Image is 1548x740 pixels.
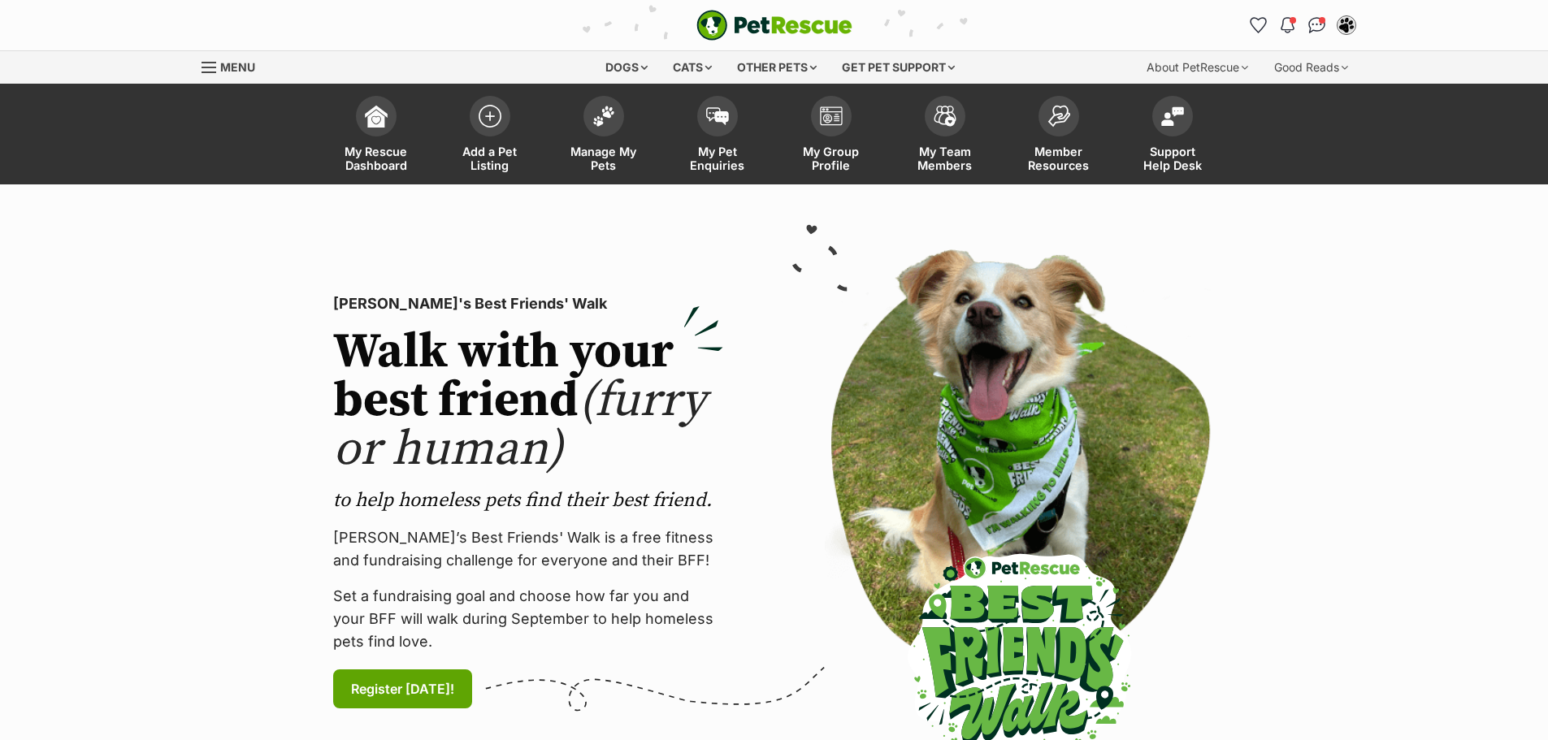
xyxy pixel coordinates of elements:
[567,145,640,172] span: Manage My Pets
[661,88,774,184] a: My Pet Enquiries
[934,106,956,127] img: team-members-icon-5396bd8760b3fe7c0b43da4ab00e1e3bb1a5d9ba89233759b79545d2d3fc5d0d.svg
[1246,12,1359,38] ul: Account quick links
[661,51,723,84] div: Cats
[1304,12,1330,38] a: Conversations
[1281,17,1294,33] img: notifications-46538b983faf8c2785f20acdc204bb7945ddae34d4c08c2a6579f10ce5e182be.svg
[202,51,267,80] a: Menu
[1246,12,1272,38] a: Favourites
[333,328,723,474] h2: Walk with your best friend
[1263,51,1359,84] div: Good Reads
[351,679,454,699] span: Register [DATE]!
[333,487,723,513] p: to help homeless pets find their best friend.
[333,526,723,572] p: [PERSON_NAME]’s Best Friends' Walk is a free fitness and fundraising challenge for everyone and t...
[1116,88,1229,184] a: Support Help Desk
[333,585,723,653] p: Set a fundraising goal and choose how far you and your BFF will walk during September to help hom...
[1333,12,1359,38] button: My account
[696,10,852,41] a: PetRescue
[1002,88,1116,184] a: Member Resources
[433,88,547,184] a: Add a Pet Listing
[340,145,413,172] span: My Rescue Dashboard
[795,145,868,172] span: My Group Profile
[696,10,852,41] img: logo-e224e6f780fb5917bec1dbf3a21bbac754714ae5b6737aabdf751b685950b380.svg
[592,106,615,127] img: manage-my-pets-icon-02211641906a0b7f246fdf0571729dbe1e7629f14944591b6c1af311fb30b64b.svg
[1275,12,1301,38] button: Notifications
[333,370,706,480] span: (furry or human)
[333,292,723,315] p: [PERSON_NAME]'s Best Friends' Walk
[888,88,1002,184] a: My Team Members
[820,106,843,126] img: group-profile-icon-3fa3cf56718a62981997c0bc7e787c4b2cf8bcc04b72c1350f741eb67cf2f40e.svg
[908,145,982,172] span: My Team Members
[547,88,661,184] a: Manage My Pets
[774,88,888,184] a: My Group Profile
[1047,105,1070,127] img: member-resources-icon-8e73f808a243e03378d46382f2149f9095a855e16c252ad45f914b54edf8863c.svg
[1135,51,1260,84] div: About PetRescue
[1338,17,1355,33] img: Lynda Smith profile pic
[319,88,433,184] a: My Rescue Dashboard
[453,145,527,172] span: Add a Pet Listing
[706,107,729,125] img: pet-enquiries-icon-7e3ad2cf08bfb03b45e93fb7055b45f3efa6380592205ae92323e6603595dc1f.svg
[726,51,828,84] div: Other pets
[1308,17,1325,33] img: chat-41dd97257d64d25036548639549fe6c8038ab92f7586957e7f3b1b290dea8141.svg
[681,145,754,172] span: My Pet Enquiries
[1161,106,1184,126] img: help-desk-icon-fdf02630f3aa405de69fd3d07c3f3aa587a6932b1a1747fa1d2bba05be0121f9.svg
[333,669,472,708] a: Register [DATE]!
[479,105,501,128] img: add-pet-listing-icon-0afa8454b4691262ce3f59096e99ab1cd57d4a30225e0717b998d2c9b9846f56.svg
[594,51,659,84] div: Dogs
[1136,145,1209,172] span: Support Help Desk
[220,60,255,74] span: Menu
[365,105,388,128] img: dashboard-icon-eb2f2d2d3e046f16d808141f083e7271f6b2e854fb5c12c21221c1fb7104beca.svg
[1022,145,1095,172] span: Member Resources
[830,51,966,84] div: Get pet support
